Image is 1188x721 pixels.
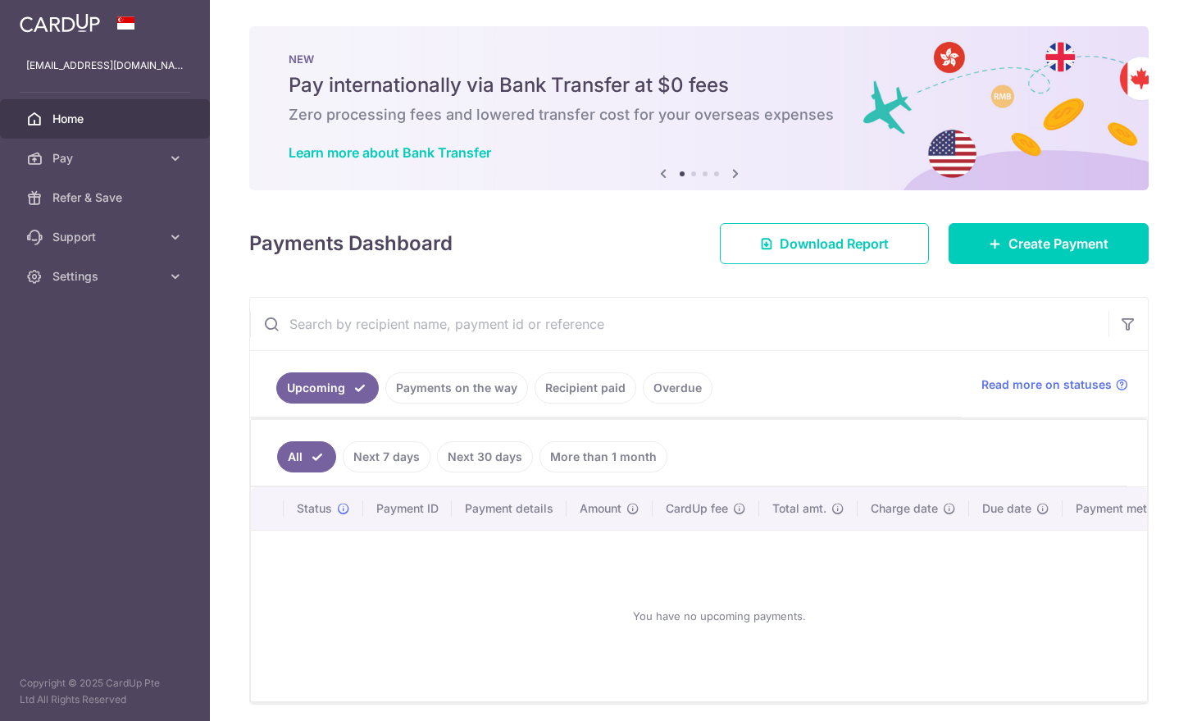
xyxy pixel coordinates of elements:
[363,487,452,530] th: Payment ID
[289,144,491,161] a: Learn more about Bank Transfer
[277,441,336,472] a: All
[871,500,938,517] span: Charge date
[772,500,826,517] span: Total amt.
[580,500,621,517] span: Amount
[385,372,528,404] a: Payments on the way
[289,52,1109,66] p: NEW
[981,376,1128,393] a: Read more on statuses
[249,26,1149,190] img: Bank transfer banner
[535,372,636,404] a: Recipient paid
[982,500,1031,517] span: Due date
[720,223,929,264] a: Download Report
[52,189,161,206] span: Refer & Save
[52,268,161,285] span: Settings
[52,150,161,167] span: Pay
[52,229,161,245] span: Support
[539,441,667,472] a: More than 1 month
[643,372,712,404] a: Overdue
[981,376,1112,393] span: Read more on statuses
[1063,487,1187,530] th: Payment method
[343,441,430,472] a: Next 7 days
[249,229,453,258] h4: Payments Dashboard
[250,298,1108,350] input: Search by recipient name, payment id or reference
[276,372,379,404] a: Upcoming
[297,500,332,517] span: Status
[289,105,1109,125] h6: Zero processing fees and lowered transfer cost for your overseas expenses
[452,487,567,530] th: Payment details
[780,234,889,253] span: Download Report
[52,111,161,127] span: Home
[289,72,1109,98] h5: Pay internationally via Bank Transfer at $0 fees
[26,57,184,74] p: [EMAIL_ADDRESS][DOMAIN_NAME]
[437,441,533,472] a: Next 30 days
[20,13,100,33] img: CardUp
[949,223,1149,264] a: Create Payment
[271,544,1168,688] div: You have no upcoming payments.
[666,500,728,517] span: CardUp fee
[1008,234,1108,253] span: Create Payment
